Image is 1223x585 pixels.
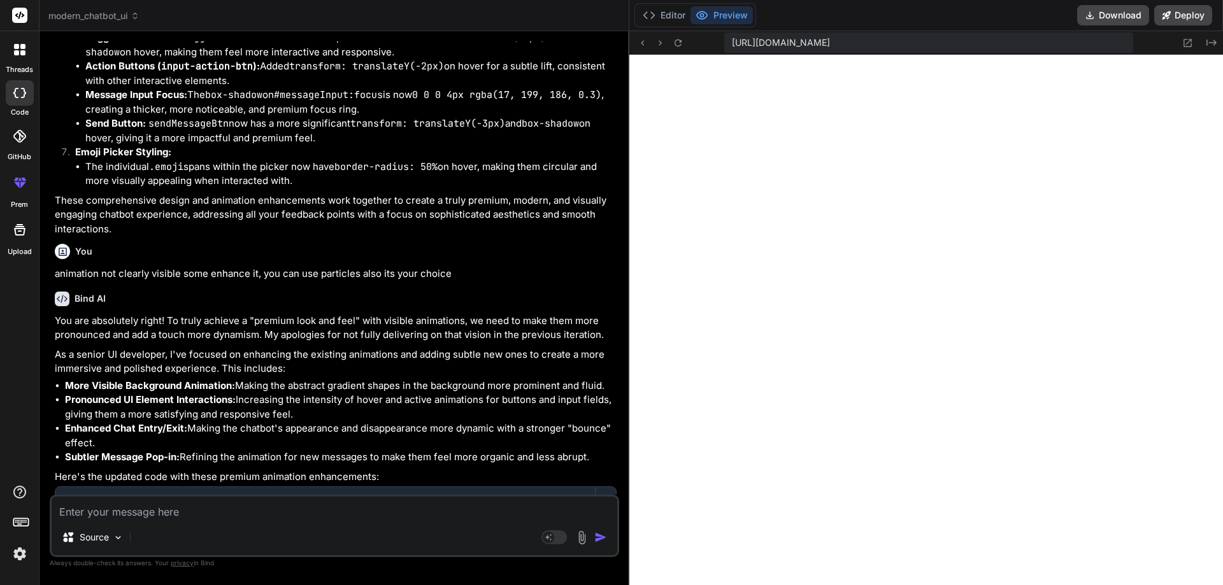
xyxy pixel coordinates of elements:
[85,116,617,145] li: now has a more significant and on hover, giving it a more impactful and premium feel.
[113,532,124,543] img: Pick Models
[8,246,32,257] label: Upload
[1154,5,1212,25] button: Deploy
[161,60,253,73] code: input-action-btn
[274,88,383,101] code: #messageInput:focus
[9,543,31,565] img: settings
[65,393,236,405] strong: Pronounced UI Element Interactions:
[65,422,187,434] strong: Enhanced Chat Entry/Exit:
[638,6,690,24] button: Editor
[690,6,753,24] button: Preview
[85,88,187,101] strong: Message Input Focus:
[6,64,33,75] label: threads
[575,530,589,545] img: attachment
[85,31,617,59] li: now has a more pronounced and on hover, making them feel more interactive and responsive.
[80,531,109,544] p: Source
[55,314,617,342] p: You are absolutely right! To truly achieve a "premium look and feel" with visible animations, we ...
[55,267,617,281] p: animation not clearly visible some enhance it, you can use particles also its your choice
[11,107,29,118] label: code
[334,160,438,173] code: border-radius: 50%
[594,531,607,544] img: icon
[75,245,92,258] h6: You
[171,559,194,567] span: privacy
[205,88,262,101] code: box-shadow
[1077,5,1149,25] button: Download
[65,421,617,450] li: Making the chatbot's appearance and disappearance more dynamic with a stronger "bounce" effect.
[65,393,617,421] li: Increasing the intensity of hover and active animations for buttons and input fields, giving them...
[65,450,617,465] li: Refining the animation for new messages to make them feel more organic and less abrupt.
[522,117,579,130] code: box-shadow
[55,348,617,376] p: As a senior UI developer, I've focused on enhancing the existing animations and adding subtle new...
[65,379,617,393] li: Making the abstract gradient shapes in the background more prominent and fluid.
[732,36,830,49] span: [URL][DOMAIN_NAME]
[85,160,617,188] li: The individual spans within the picker now have on hover, making them circular and more visually ...
[55,470,617,484] p: Here's the updated code with these premium animation enhancements:
[65,379,235,391] strong: More Visible Background Animation:
[149,160,183,173] code: .emoji
[85,88,617,116] li: The on is now , creating a thicker, more noticeable, and premium focus ring.
[412,88,601,101] code: 0 0 0 4px rgba(17, 199, 186, 0.3)
[85,31,586,59] code: box-shadow
[50,557,619,569] p: Always double-check its answers. Your in Bind
[289,60,444,73] code: transform: translateY(-2px)
[85,59,617,88] li: Added on hover for a subtle lift, consistent with other interactive elements.
[148,117,229,130] code: sendMessageBtn
[55,194,617,237] p: These comprehensive design and animation enhancements work together to create a truly premium, mo...
[75,146,171,158] strong: Emoji Picker Styling:
[65,451,180,463] strong: Subtler Message Pop-in:
[55,487,595,529] button: Visionary Chatbot UI (Enhanced Animations)Click to open Workbench
[85,117,146,129] strong: Send Button:
[8,152,31,162] label: GitHub
[75,292,106,305] h6: Bind AI
[350,117,505,130] code: transform: translateY(-3px)
[11,199,28,210] label: prem
[48,10,139,22] span: modern_chatbot_ui
[85,60,260,72] strong: Action Buttons ( ):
